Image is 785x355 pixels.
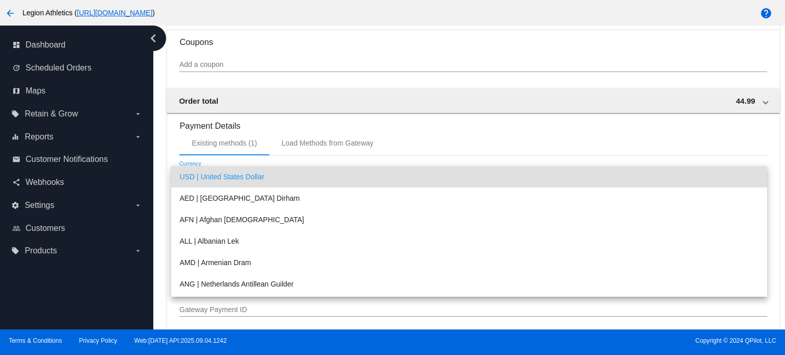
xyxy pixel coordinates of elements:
span: AFN | Afghan [DEMOGRAPHIC_DATA] [179,209,759,230]
span: ANG | Netherlands Antillean Guilder [179,273,759,295]
span: USD | United States Dollar [179,166,759,187]
span: AOA | Angolan Kwanza [179,295,759,316]
span: AMD | Armenian Dram [179,252,759,273]
span: AED | [GEOGRAPHIC_DATA] Dirham [179,187,759,209]
span: ALL | Albanian Lek [179,230,759,252]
